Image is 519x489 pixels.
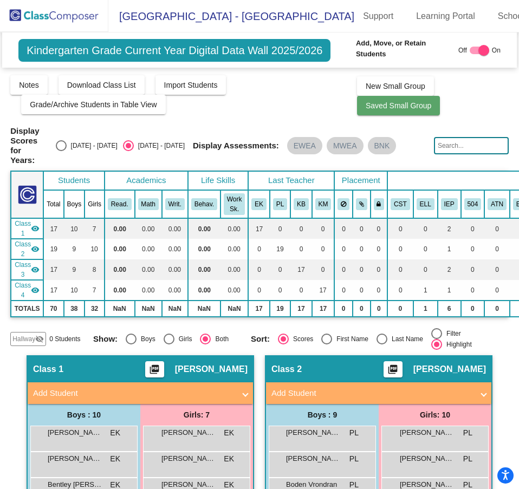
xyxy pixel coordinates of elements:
th: English Language Learner [413,190,438,218]
th: Boys [64,190,85,218]
td: 0 [312,259,335,280]
td: Pam LaGattuta - No Class Name [11,239,43,259]
td: 0.00 [135,218,162,239]
td: 10 [64,280,85,301]
mat-radio-group: Select an option [56,140,185,151]
div: First Name [332,334,368,344]
td: 0.00 [105,239,135,259]
td: 0 [248,239,270,259]
mat-panel-title: Add Student [33,387,235,400]
td: 0 [334,301,353,317]
td: 0 [461,218,485,239]
button: Writ. [165,198,185,210]
td: 1 [413,280,438,301]
td: 1 [413,301,438,317]
td: 0 [353,218,371,239]
button: PL [273,198,287,210]
td: 17 [43,259,63,280]
td: 0 [334,218,353,239]
td: 0.00 [135,239,162,259]
th: Keep away students [334,190,353,218]
td: 0.00 [105,280,135,301]
button: CST [391,198,410,210]
span: Class 3 [15,260,31,279]
td: 0.00 [105,218,135,239]
td: 9 [64,239,85,259]
td: 0.00 [162,218,188,239]
span: Show: [93,334,118,344]
td: 8 [85,259,105,280]
td: 17 [43,218,63,239]
span: EK [110,427,120,439]
mat-chip: EWEA [287,137,322,154]
td: 10 [64,218,85,239]
button: Notes [10,75,48,95]
td: 0 [371,301,388,317]
mat-chip: BNK [368,137,397,154]
td: 0 [484,259,510,280]
td: 0 [484,280,510,301]
td: 0.00 [220,259,248,280]
td: 0 [270,259,290,280]
td: 0.00 [162,239,188,259]
div: Boys : 9 [266,404,379,426]
button: Work Sk. [224,193,245,215]
span: EK [224,453,234,465]
td: NaN [162,301,188,317]
td: 2 [438,218,461,239]
span: [PERSON_NAME] [161,453,216,464]
td: TOTALS [11,301,43,317]
td: 32 [85,301,105,317]
td: 19 [270,239,290,259]
div: Filter [442,329,461,338]
td: 17 [290,259,312,280]
button: Print Students Details [384,361,403,377]
button: New Small Group [357,76,434,96]
mat-radio-group: Select an option [93,334,243,344]
td: 0 [270,218,290,239]
td: 0 [461,259,485,280]
span: [PERSON_NAME] [400,427,454,438]
td: 17 [290,301,312,317]
button: Import Students [155,75,226,95]
span: Class 1 [33,364,63,375]
span: [PERSON_NAME] [175,364,248,375]
mat-expansion-panel-header: Add Student [266,382,491,404]
span: EK [110,453,120,465]
th: Keep with students [353,190,371,218]
div: Girls: 10 [379,404,491,426]
td: 2 [438,259,461,280]
span: [PERSON_NAME] [48,453,102,464]
td: 38 [64,301,85,317]
td: 70 [43,301,63,317]
th: Poor Attendance [484,190,510,218]
td: 0 [371,280,388,301]
td: 0 [290,280,312,301]
th: Individualized Education Plan [438,190,461,218]
td: 0 [353,280,371,301]
td: 0 [371,259,388,280]
td: 0 [290,239,312,259]
button: KM [315,198,332,210]
mat-icon: visibility [31,286,40,295]
td: 0 [461,301,485,317]
span: Class 1 [15,219,31,238]
span: Class 2 [271,364,302,375]
a: Support [354,8,402,25]
div: Boys : 10 [28,404,140,426]
td: NaN [135,301,162,317]
td: Erica Kelly - No Class Name [11,218,43,239]
span: PL [349,427,359,439]
span: [GEOGRAPHIC_DATA] - [GEOGRAPHIC_DATA] [108,8,354,25]
th: Last Teacher [248,171,334,190]
th: Pam LaGattuta [270,190,290,218]
td: 0 [387,301,413,317]
button: IEP [441,198,458,210]
button: EK [251,198,267,210]
td: 0.00 [220,218,248,239]
td: 9 [64,259,85,280]
input: Search... [434,137,509,154]
td: 1 [438,239,461,259]
td: 0.00 [135,280,162,301]
th: 504 Plan [461,190,485,218]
